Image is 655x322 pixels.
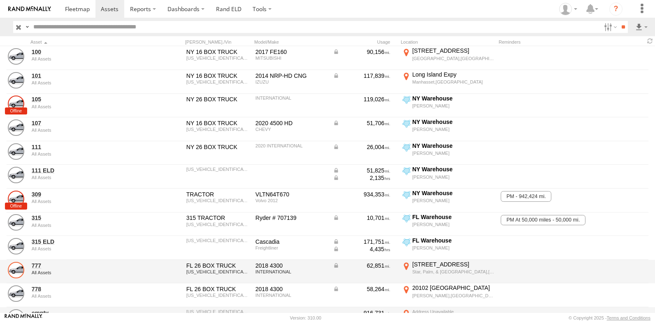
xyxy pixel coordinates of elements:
div: NY 26 BOX TRUCK [186,143,250,151]
div: undefined [32,104,144,109]
div: [PERSON_NAME] [412,126,494,132]
div: Reminders [499,39,575,45]
a: View Asset Details [8,191,24,207]
a: 111 ELD [32,167,144,174]
a: View Asset Details [8,119,24,136]
div: 4V4NC9EH2CN540803 [186,309,250,314]
a: View Asset Details [8,72,24,89]
label: Click to View Current Location [401,189,495,212]
div: 119,026 [333,96,390,103]
a: Visit our Website [5,314,42,322]
span: Refresh [645,37,655,45]
div: Data from Vehicle CANbus [333,214,390,222]
div: Data from Vehicle CANbus [333,72,390,79]
a: empty [32,309,144,317]
div: © Copyright 2025 - [569,315,650,320]
a: 111 [32,143,144,151]
div: undefined [32,246,144,251]
div: NY 16 BOX TRUCK [186,48,250,56]
div: 54DC4W1C7ES802629 [186,79,250,84]
div: 315 TRACTOR [186,214,250,222]
a: 778 [32,285,144,293]
div: Data from Vehicle CANbus [333,143,390,151]
div: undefined [32,80,144,85]
a: 100 [32,48,144,56]
div: Data from Vehicle CANbus [333,167,390,174]
div: [GEOGRAPHIC_DATA],[GEOGRAPHIC_DATA] [412,56,494,61]
label: Export results as... [634,21,648,33]
div: undefined [32,128,144,133]
div: [PERSON_NAME] [412,222,494,227]
div: Ryder # 707139 [255,214,327,222]
div: undefined [32,175,144,180]
div: undefined [32,270,144,275]
div: Version: 310.00 [290,315,321,320]
label: Click to View Current Location [401,284,495,306]
div: TRACTOR [186,191,250,198]
a: 777 [32,262,144,269]
label: Click to View Current Location [401,237,495,259]
div: undefined [32,56,144,61]
div: [PERSON_NAME] [412,103,494,109]
label: Click to View Current Location [401,261,495,283]
label: Click to View Current Location [401,213,495,236]
a: View Asset Details [8,48,24,65]
div: 1HTMMMMLXJH530550 [186,293,250,298]
div: [STREET_ADDRESS] [412,47,494,54]
div: undefined [32,294,144,299]
a: 105 [32,96,144,103]
div: NY 16 BOX TRUCK [186,119,250,127]
div: 2020 INTERNATIONAL [255,143,327,148]
div: INTERNATIONAL [255,96,327,100]
div: 3AKJHHDR6RSUV6338 [186,222,250,227]
a: View Asset Details [8,167,24,183]
div: Click to Sort [30,39,146,45]
div: VLTN64T670 [255,191,327,198]
div: [PERSON_NAME] [412,150,494,156]
a: View Asset Details [8,214,24,231]
span: PM At 50,000 miles - 50,000 mi. [501,215,585,226]
div: FL 26 BOX TRUCK [186,285,250,293]
div: undefined [32,152,144,156]
div: 2017 FE160 [255,48,327,56]
div: Data from Vehicle CANbus [333,285,390,293]
div: Data from Vehicle CANbus [333,174,390,182]
div: [PERSON_NAME],[GEOGRAPHIC_DATA] [412,293,494,299]
div: Data from Vehicle CANbus [333,48,390,56]
span: PM - 942,424 mi. [501,191,551,202]
div: NY 16 BOX TRUCK [186,72,250,79]
div: CHEVY [255,127,327,132]
div: MITSUBISHI [255,56,327,61]
div: 2018 4300 [255,262,327,269]
label: Click to View Current Location [401,95,495,117]
div: NY 26 BOX TRUCK [186,96,250,103]
div: 1HTMMMML3JH530549 [186,269,250,274]
label: Click to View Current Location [401,71,495,93]
div: INTERNATIONAL [255,269,327,274]
div: [PERSON_NAME] [412,174,494,180]
div: 2014 NRP-HD CNG [255,72,327,79]
div: FL Warehouse [412,213,494,221]
label: Search Query [24,21,30,33]
div: 916,731 [333,309,390,317]
div: Data from Vehicle CANbus [333,262,390,269]
a: 101 [32,72,144,79]
div: Victor Calcano Jr [556,3,580,15]
div: INTERNATIONAL [255,293,327,298]
i: ? [609,2,622,16]
a: View Asset Details [8,96,24,112]
a: 309 [32,191,144,198]
div: 4V4NC9EH2CN540803 [186,198,250,203]
div: JL6BNG1A5HK003140 [186,56,250,61]
img: rand-logo.svg [8,6,51,12]
div: Star, Palm, & [GEOGRAPHIC_DATA],[GEOGRAPHIC_DATA] [412,269,494,275]
div: [PERSON_NAME] [412,198,494,203]
div: Data from Vehicle CANbus [333,245,390,253]
div: NY Warehouse [412,142,494,149]
div: IZUZU [255,79,327,84]
div: 934,353 [333,191,390,198]
div: Location [401,39,495,45]
div: JALCDW160L7011596 [186,127,250,132]
div: 3AKJHHDR6RSUV6338 [186,238,250,243]
div: Cascadia [255,238,327,245]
